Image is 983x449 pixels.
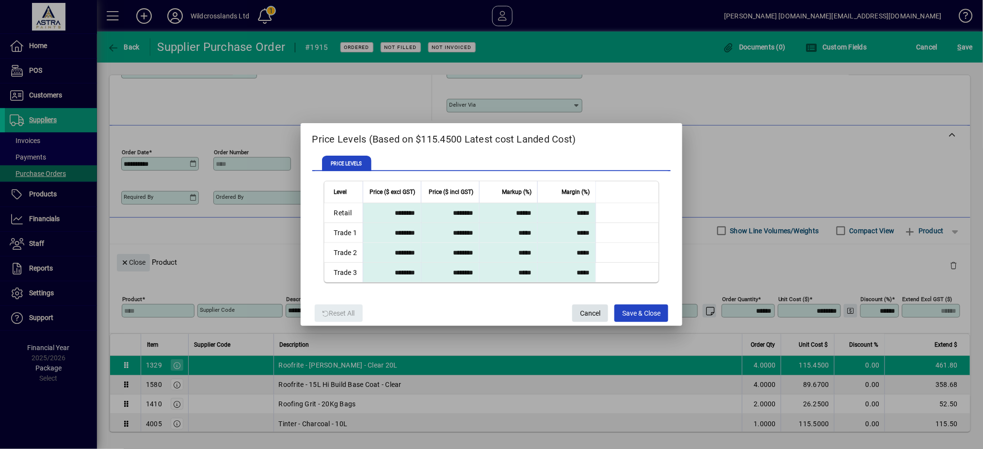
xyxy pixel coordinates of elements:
td: Trade 2 [324,243,363,263]
span: Markup (%) [502,187,532,197]
button: Cancel [572,305,608,322]
span: Level [334,187,347,197]
span: Cancel [580,305,600,321]
span: Price ($ excl GST) [370,187,415,197]
span: Save & Close [622,305,661,321]
span: Margin (%) [562,187,590,197]
button: Save & Close [614,305,668,322]
h2: Price Levels (Based on $115.4500 Latest cost Landed Cost) [301,123,683,151]
td: Retail [324,203,363,223]
span: Price ($ incl GST) [429,187,473,197]
td: Trade 1 [324,223,363,243]
span: PRICE LEVELS [322,156,371,171]
td: Trade 3 [324,263,363,282]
